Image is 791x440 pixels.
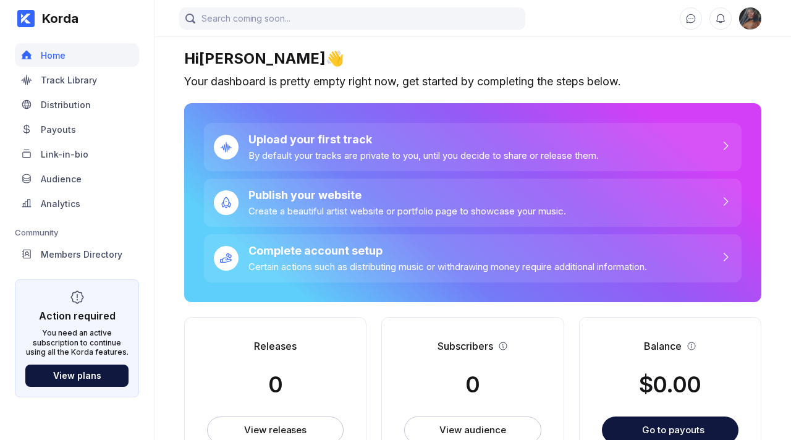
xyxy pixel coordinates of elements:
div: Subscribers [438,340,493,352]
button: View plans [25,365,129,387]
div: Releases [254,340,297,352]
a: Upload your first trackBy default your tracks are private to you, until you decide to share or re... [204,123,742,171]
div: View plans [53,370,101,381]
div: Hi [PERSON_NAME] 👋 [184,49,761,67]
input: Search coming soon... [179,7,525,30]
a: Publish your websiteCreate a beautiful artist website or portfolio page to showcase your music. [204,179,742,227]
div: View releases [244,424,307,436]
div: Certain actions such as distributing music or withdrawing money require additional information. [248,261,647,273]
div: Members Directory [41,249,122,260]
div: Korda [35,11,78,26]
div: Go to payouts [642,424,704,436]
div: View audience [439,424,505,436]
a: Members Directory [15,242,139,267]
div: Distribution [41,99,91,110]
div: 0 [268,371,282,398]
div: Complete account setup [248,244,647,257]
div: Community [15,227,139,237]
a: Home [15,43,139,68]
div: 0 [465,371,480,398]
div: By default your tracks are private to you, until you decide to share or release them. [248,150,599,161]
a: Analytics [15,192,139,216]
div: Analytics [41,198,80,209]
div: $ 0.00 [639,371,701,398]
div: Link-in-bio [41,149,88,159]
div: Home [41,50,66,61]
div: Publish your website [248,188,566,201]
a: Track Library [15,68,139,93]
a: Audience [15,167,139,192]
div: Your dashboard is pretty empty right now, get started by completing the steps below. [184,75,761,88]
a: Complete account setupCertain actions such as distributing music or withdrawing money require add... [204,234,742,282]
div: Track Library [41,75,97,85]
div: Upload your first track [248,133,599,146]
div: Audience [41,174,82,184]
div: You need an active subscription to continue using all the Korda features. [25,328,129,357]
a: Payouts [15,117,139,142]
div: Create a beautiful artist website or portfolio page to showcase your music. [248,205,566,217]
div: Tennin [739,7,761,30]
img: 160x160 [739,7,761,30]
div: Payouts [41,124,76,135]
a: Link-in-bio [15,142,139,167]
div: Balance [644,340,682,352]
div: Action required [39,310,116,322]
a: Distribution [15,93,139,117]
